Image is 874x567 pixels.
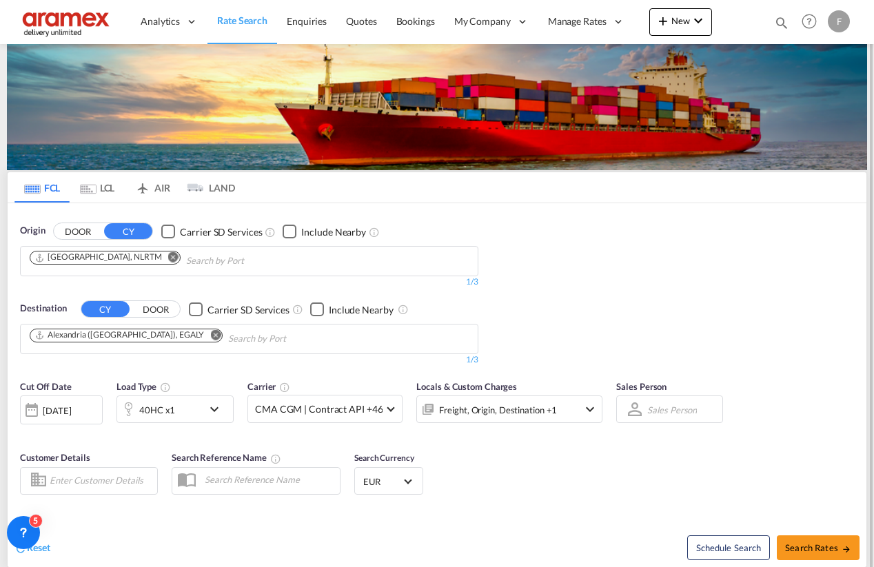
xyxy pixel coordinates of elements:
md-icon: Unchecked: Search for CY (Container Yard) services for all selected carriers.Checked : Search for... [265,227,276,238]
md-chips-wrap: Chips container. Use arrow keys to select chips. [28,247,323,272]
button: CY [104,223,152,239]
div: [DATE] [20,395,103,424]
div: Help [797,10,828,34]
div: Alexandria (El Iskandariya), EGALY [34,329,204,341]
md-icon: Unchecked: Search for CY (Container Yard) services for all selected carriers.Checked : Search for... [292,304,303,315]
md-icon: icon-airplane [134,180,151,190]
md-checkbox: Checkbox No Ink [310,302,394,316]
md-checkbox: Checkbox No Ink [189,302,289,316]
md-tab-item: LCL [70,172,125,203]
div: Carrier SD Services [207,303,289,317]
div: 1/3 [20,276,478,288]
span: Cut Off Date [20,381,72,392]
md-datepicker: Select [20,423,30,442]
div: OriginDOOR CY Checkbox No InkUnchecked: Search for CY (Container Yard) services for all selected ... [8,203,866,567]
span: Search Reference Name [172,452,281,463]
span: Rate Search [217,14,267,26]
md-icon: icon-plus 400-fg [655,12,671,29]
span: Search Rates [785,542,851,553]
input: Enter Customer Details [50,471,153,491]
span: Quotes [346,15,376,27]
div: [DATE] [43,404,71,417]
md-icon: icon-refresh [14,542,27,555]
div: icon-refreshReset [14,541,50,556]
span: Reset [27,542,50,553]
button: Remove [201,329,222,343]
span: Destination [20,302,67,316]
div: Press delete to remove this chip. [34,251,165,263]
md-checkbox: Checkbox No Ink [161,224,262,238]
md-checkbox: Checkbox No Ink [283,224,366,238]
span: Search Currency [354,453,414,463]
md-icon: icon-magnify [774,15,789,30]
span: My Company [454,14,511,28]
md-icon: Unchecked: Ignores neighbouring ports when fetching rates.Checked : Includes neighbouring ports w... [398,304,409,315]
md-select: Sales Person [646,400,698,420]
md-icon: icon-arrow-right [842,544,851,554]
md-pagination-wrapper: Use the left and right arrow keys to navigate between tabs [14,172,235,203]
div: Press delete to remove this chip. [34,329,207,341]
span: Sales Person [616,381,667,392]
span: Help [797,10,821,33]
md-chips-wrap: Chips container. Use arrow keys to select chips. [28,324,365,350]
button: Note: By default Schedule search will only considerorigin ports, destination ports and cut off da... [687,535,770,560]
md-icon: Your search will be saved by the below given name [270,453,281,464]
div: Carrier SD Services [180,225,262,239]
div: 40HC x1 [139,400,175,420]
md-icon: icon-information-outline [160,382,171,393]
button: CY [81,301,130,317]
button: DOOR [54,224,102,240]
button: icon-plus 400-fgNewicon-chevron-down [649,8,712,36]
md-icon: Unchecked: Ignores neighbouring ports when fetching rates.Checked : Includes neighbouring ports w... [369,227,380,238]
md-icon: icon-chevron-down [582,401,598,417]
img: LCL+%26+FCL+BACKGROUND.png [7,44,867,170]
span: Origin [20,224,45,238]
button: Remove [159,251,180,265]
md-icon: The selected Trucker/Carrierwill be displayed in the rate results If the rates are from another f... [279,382,290,393]
div: Include Nearby [301,225,366,239]
div: Freight Origin Destination Factory Stuffing [439,400,557,420]
img: dca169e0c7e311edbe1137055cab269e.png [21,6,114,37]
span: Bookings [396,15,435,27]
div: 1/3 [20,354,478,366]
span: Carrier [247,381,290,392]
md-tab-item: AIR [125,172,180,203]
div: F [828,10,850,32]
md-select: Select Currency: € EUREuro [362,471,416,491]
span: Enquiries [287,15,327,27]
md-tab-item: LAND [180,172,235,203]
span: New [655,15,707,26]
input: Chips input. [228,328,359,350]
div: icon-magnify [774,15,789,36]
div: Freight Origin Destination Factory Stuffingicon-chevron-down [416,395,602,423]
span: Manage Rates [548,14,607,28]
span: Customer Details [20,452,90,463]
button: DOOR [132,301,180,317]
input: Chips input. [186,250,317,272]
md-icon: icon-chevron-down [206,401,230,417]
md-icon: icon-chevron-down [690,12,707,29]
span: EUR [363,475,402,488]
div: 40HC x1icon-chevron-down [116,395,234,423]
span: CMA CGM | Contract API +46 [255,402,383,416]
span: Load Type [116,381,171,392]
span: Locals & Custom Charges [416,381,517,392]
div: Rotterdam, NLRTM [34,251,162,263]
button: Search Ratesicon-arrow-right [777,535,860,560]
div: Include Nearby [329,303,394,317]
span: Analytics [141,14,180,28]
md-tab-item: FCL [14,172,70,203]
input: Search Reference Name [198,469,340,490]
